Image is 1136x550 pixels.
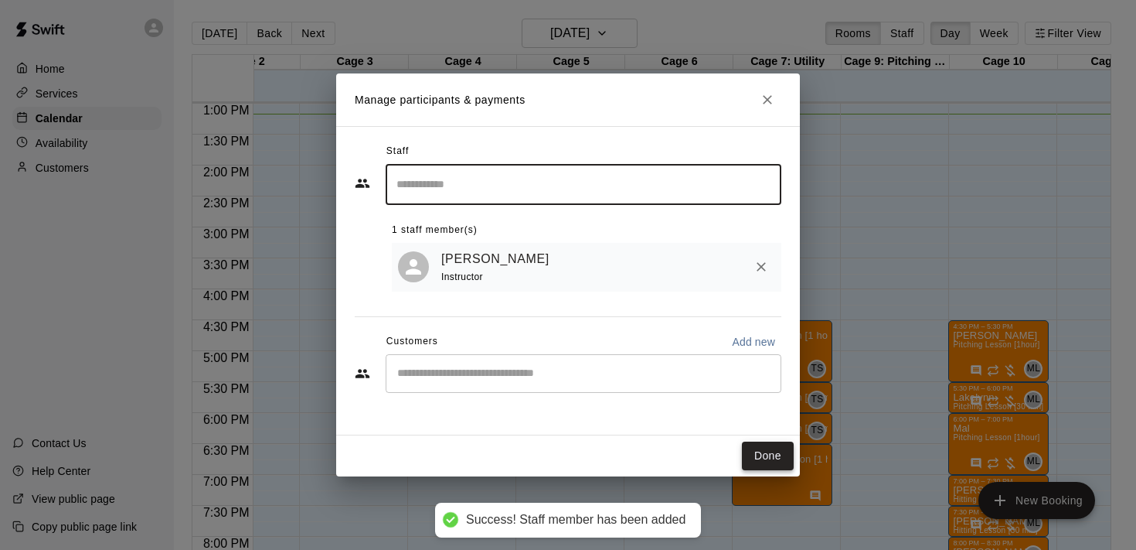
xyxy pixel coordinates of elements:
[732,334,775,350] p: Add new
[753,86,781,114] button: Close
[466,512,685,528] div: Success! Staff member has been added
[386,164,781,205] div: Search staff
[355,92,525,108] p: Manage participants & payments
[392,218,478,243] span: 1 staff member(s)
[441,249,549,269] a: [PERSON_NAME]
[742,442,794,470] button: Done
[386,330,438,354] span: Customers
[355,176,370,191] svg: Staff
[441,272,483,282] span: Instructor
[386,354,781,393] div: Start typing to search customers...
[398,251,429,282] div: Tommy Santiago
[726,330,781,354] button: Add new
[747,253,775,281] button: Remove
[386,139,409,164] span: Staff
[355,366,370,381] svg: Customers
